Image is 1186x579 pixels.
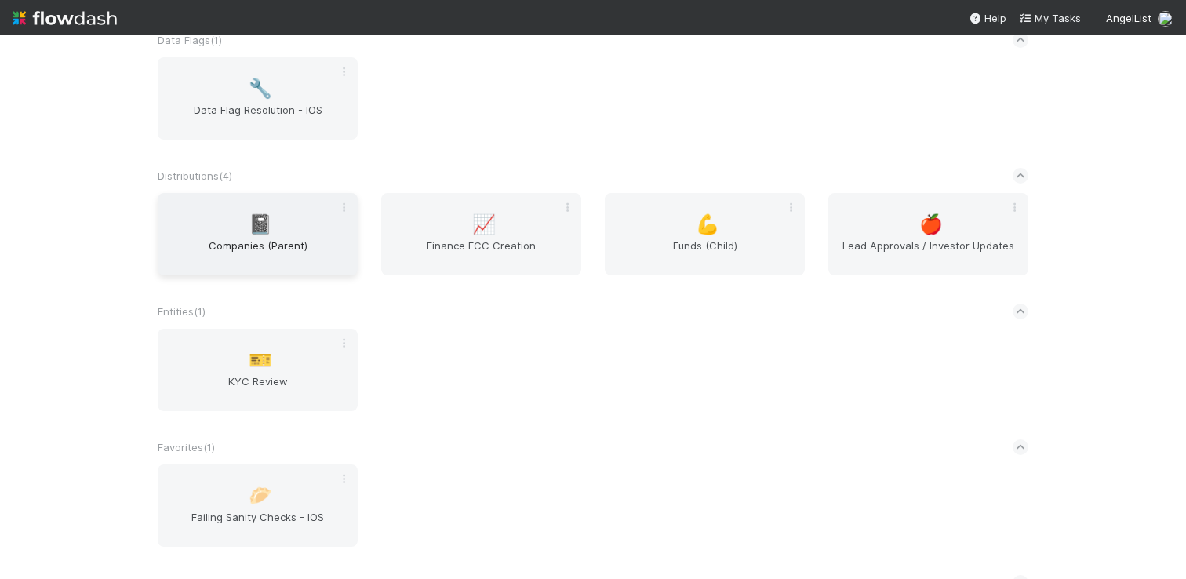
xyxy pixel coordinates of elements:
span: 🔧 [249,78,272,99]
span: 💪 [696,214,719,235]
span: AngelList [1106,12,1151,24]
a: My Tasks [1019,10,1081,26]
span: 🎫 [249,350,272,370]
span: Lead Approvals / Investor Updates [835,238,1022,269]
img: avatar_e7d5656d-bda2-4d83-89d6-b6f9721f96bd.png [1158,11,1173,27]
span: Funds (Child) [611,238,799,269]
span: Distributions ( 4 ) [158,169,232,182]
a: 📈Finance ECC Creation [381,193,581,275]
span: Data Flag Resolution - IOS [164,102,351,133]
a: 💪Funds (Child) [605,193,805,275]
span: 🥟 [249,486,272,506]
span: My Tasks [1019,12,1081,24]
a: 🔧Data Flag Resolution - IOS [158,57,358,140]
span: 📓 [249,214,272,235]
img: logo-inverted-e16ddd16eac7371096b0.svg [13,5,117,31]
span: Finance ECC Creation [387,238,575,269]
span: 📈 [472,214,496,235]
span: Data Flags ( 1 ) [158,34,222,46]
a: 🎫KYC Review [158,329,358,411]
span: Favorites ( 1 ) [158,441,215,453]
span: KYC Review [164,373,351,405]
span: 🍎 [919,214,943,235]
span: Failing Sanity Checks - IOS [164,509,351,541]
div: Help [969,10,1006,26]
span: Companies (Parent) [164,238,351,269]
span: Entities ( 1 ) [158,305,206,318]
a: 🥟Failing Sanity Checks - IOS [158,464,358,547]
a: 📓Companies (Parent) [158,193,358,275]
a: 🍎Lead Approvals / Investor Updates [828,193,1028,275]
